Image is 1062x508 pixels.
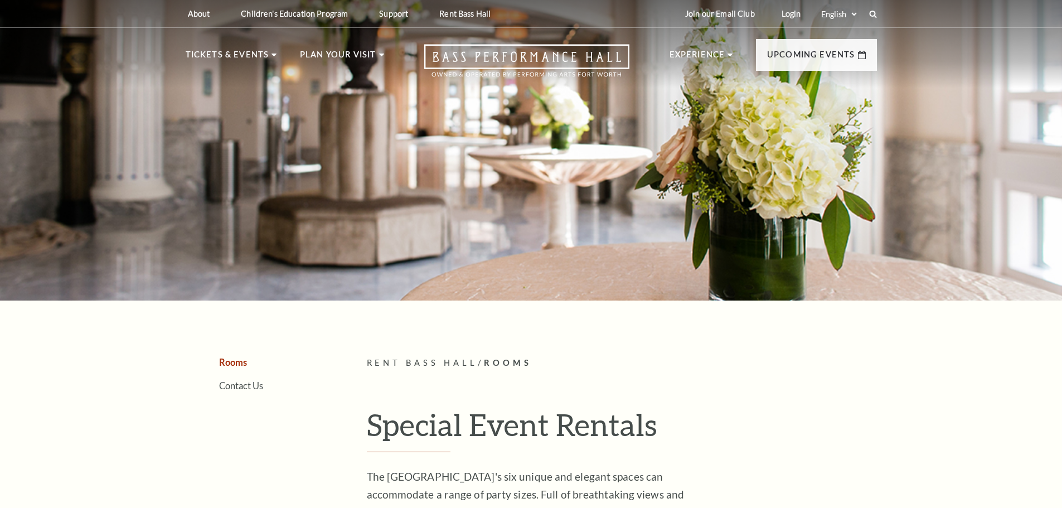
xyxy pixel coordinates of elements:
[186,48,269,68] p: Tickets & Events
[367,356,877,370] p: /
[241,9,348,18] p: Children's Education Program
[188,9,210,18] p: About
[219,380,263,391] a: Contact Us
[767,48,855,68] p: Upcoming Events
[367,358,478,367] span: Rent Bass Hall
[670,48,725,68] p: Experience
[484,358,532,367] span: Rooms
[300,48,376,68] p: Plan Your Visit
[219,357,247,367] a: Rooms
[819,9,859,20] select: Select:
[439,9,491,18] p: Rent Bass Hall
[367,407,877,452] h1: Special Event Rentals
[379,9,408,18] p: Support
